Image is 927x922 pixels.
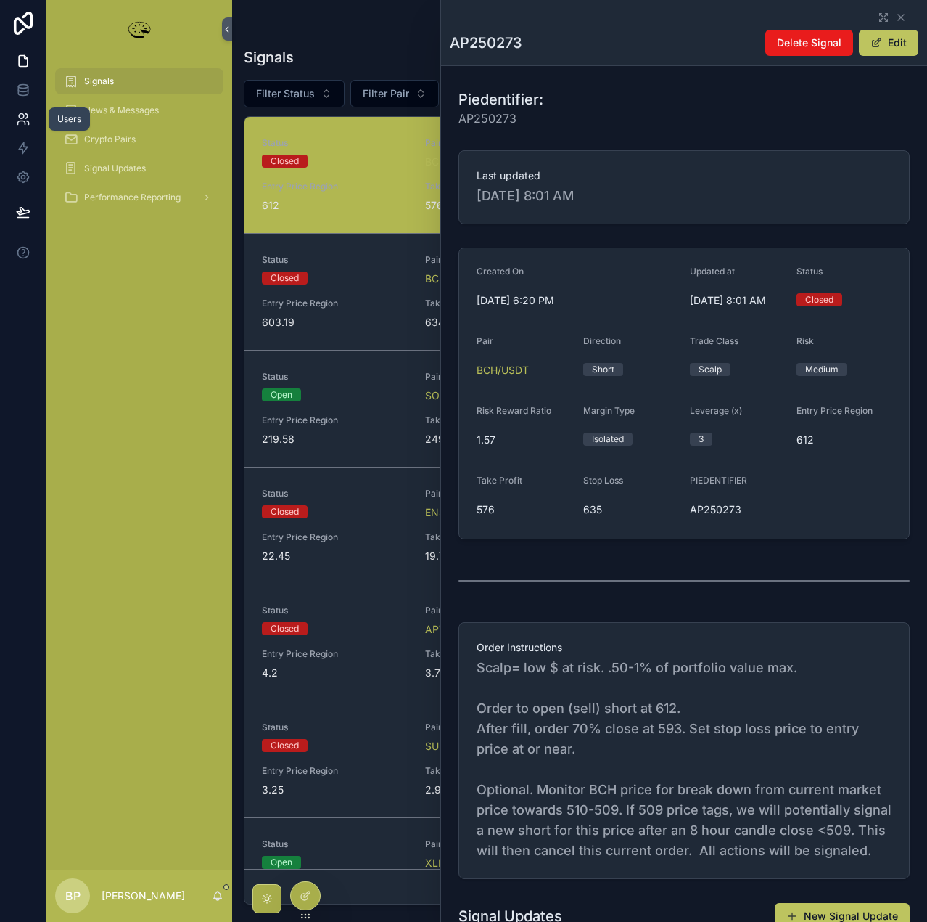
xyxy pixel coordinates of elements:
[859,30,918,56] button: Edit
[450,33,522,53] h1: AP250273
[425,739,473,754] span: SUI/USDT
[425,198,571,213] span: 576
[477,335,493,346] span: Pair
[262,783,408,797] span: 3.25
[271,622,299,635] div: Closed
[425,254,571,266] span: Pair
[271,388,292,401] div: Open
[425,181,571,192] span: Take Profit
[262,765,408,777] span: Entry Price Region
[262,666,408,680] span: 4.2
[690,475,747,486] span: PIEDENTIFIER
[84,105,159,116] span: News & Messages
[690,335,738,346] span: Trade Class
[765,30,853,56] button: Delete Signal
[592,433,624,446] div: Isolated
[425,505,477,520] span: ENS/USDT
[458,89,543,110] h1: Piedentifier:
[271,155,299,168] div: Closed
[477,658,891,861] span: Scalp= low $ at risk. .50-1% of portfolio value max. Order to open (sell) short at 612. After fil...
[425,155,477,169] span: BCH/USDT
[363,86,409,101] span: Filter Pair
[425,765,571,777] span: Take Profit
[583,475,623,486] span: Stop Loss
[699,433,704,446] div: 3
[477,433,572,447] span: 1.57
[690,502,785,517] span: AP250273
[477,475,522,486] span: Take Profit
[262,181,408,192] span: Entry Price Region
[690,405,742,416] span: Leverage (x)
[84,163,146,174] span: Signal Updates
[262,648,408,660] span: Entry Price Region
[592,363,614,376] div: Short
[55,68,223,94] a: Signals
[425,605,571,616] span: Pair
[425,666,571,680] span: 3.74
[55,184,223,211] a: Performance Reporting
[805,363,839,376] div: Medium
[425,839,571,850] span: Pair
[271,739,299,752] div: Closed
[244,701,915,817] a: StatusClosedPairSUI/USDTUpdated at[DATE] 4:23 PMPIEDENTIFIERAP250271Entry Price Region3.25Take Pr...
[262,198,408,213] span: 612
[262,137,408,149] span: Status
[271,505,299,518] div: Closed
[690,266,735,277] span: Updated at
[425,432,571,446] span: 249.5
[425,388,477,403] span: SOL/USDT
[477,266,524,277] span: Created On
[46,58,232,229] div: scrollable content
[84,76,114,87] span: Signals
[84,134,136,145] span: Crypto Pairs
[425,531,571,543] span: Take Profit
[244,584,915,701] a: StatusClosedPairAPT/USDTUpdated at[DATE] 12:08 AMPIEDENTIFIERAP250272Entry Price Region4.2Take Pr...
[425,856,479,870] span: XLM/USDT
[102,889,185,903] p: [PERSON_NAME]
[583,405,635,416] span: Margin Type
[425,315,571,330] span: 634.9
[425,488,571,499] span: Pair
[244,80,345,107] button: Select Button
[262,298,408,309] span: Entry Price Region
[425,648,571,660] span: Take Profit
[125,17,154,41] img: App logo
[55,126,223,152] a: Crypto Pairs
[271,272,299,285] div: Closed
[262,415,408,426] span: Entry Price Region
[425,622,476,637] a: APT/USDT
[350,80,439,107] button: Select Button
[690,293,785,308] span: [DATE] 8:01 AM
[262,531,408,543] span: Entry Price Region
[477,640,891,655] span: Order Instructions
[477,168,891,183] span: Last updated
[425,371,571,383] span: Pair
[425,549,571,563] span: 19.78
[262,605,408,616] span: Status
[477,293,678,308] span: [DATE] 6:20 PM
[425,298,571,309] span: Take Profit
[84,192,181,203] span: Performance Reporting
[262,839,408,850] span: Status
[425,722,571,733] span: Pair
[583,335,621,346] span: Direction
[262,549,408,563] span: 22.45
[458,110,543,127] span: AP250273
[699,363,722,376] div: Scalp
[262,371,408,383] span: Status
[271,856,292,869] div: Open
[796,335,814,346] span: Risk
[425,415,571,426] span: Take Profit
[256,86,315,101] span: Filter Status
[244,117,915,233] a: StatusClosedPairBCH/USDTUpdated at[DATE] 8:01 AMPIEDENTIFIERAP250273Entry Price Region612Take Pro...
[805,293,833,306] div: Closed
[425,783,571,797] span: 2.95
[583,502,678,517] span: 635
[477,363,529,378] span: BCH/USDT
[777,36,841,50] span: Delete Signal
[262,488,408,499] span: Status
[244,47,294,68] h1: Signals
[425,272,477,286] span: BCH/USDT
[262,722,408,733] span: Status
[244,467,915,584] a: StatusClosedPairENS/USDTUpdated at[DATE] 12:24 AMPIEDENTIFIERAP250274Entry Price Region22.45Take ...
